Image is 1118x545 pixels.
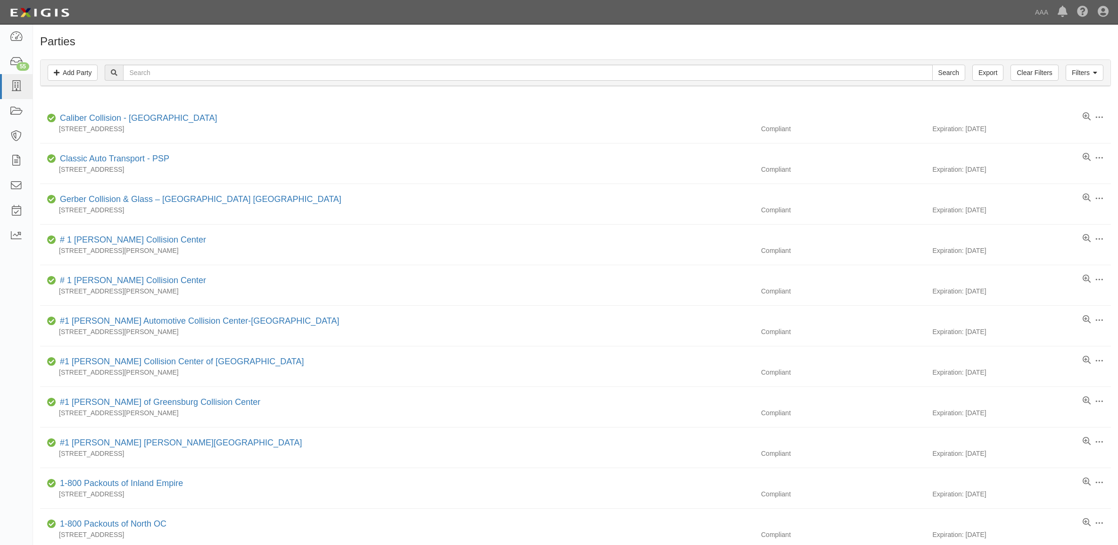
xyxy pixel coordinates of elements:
a: View results summary [1083,234,1091,243]
div: #1 Cochran Collision Center of Greensburg [56,356,304,368]
div: # 1 Cochran Collision Center [56,234,206,246]
div: Expiration: [DATE] [933,408,1111,418]
div: #1 Cochran Robinson Township [56,437,302,449]
a: Classic Auto Transport - PSP [60,154,169,163]
i: Compliant [47,156,56,162]
a: View results summary [1083,112,1091,122]
a: 1-800 Packouts of Inland Empire [60,478,183,488]
div: Expiration: [DATE] [933,530,1111,539]
i: Compliant [47,277,56,284]
a: Gerber Collision & Glass – [GEOGRAPHIC_DATA] [GEOGRAPHIC_DATA] [60,194,341,204]
a: 1-800 Packouts of North OC [60,519,166,528]
div: #1 Cochran of Greensburg Collision Center [56,396,260,409]
input: Search [123,65,932,81]
div: [STREET_ADDRESS] [40,165,754,174]
div: [STREET_ADDRESS][PERSON_NAME] [40,246,754,255]
a: # 1 [PERSON_NAME] Collision Center [60,235,206,244]
div: Expiration: [DATE] [933,286,1111,296]
div: Expiration: [DATE] [933,205,1111,215]
i: Compliant [47,237,56,243]
div: [STREET_ADDRESS][PERSON_NAME] [40,327,754,336]
a: View results summary [1083,356,1091,365]
div: Expiration: [DATE] [933,489,1111,499]
div: [STREET_ADDRESS] [40,489,754,499]
a: Caliber Collision - [GEOGRAPHIC_DATA] [60,113,217,123]
a: #1 [PERSON_NAME] [PERSON_NAME][GEOGRAPHIC_DATA] [60,438,302,447]
div: [STREET_ADDRESS][PERSON_NAME] [40,368,754,377]
div: Expiration: [DATE] [933,246,1111,255]
div: 1-800 Packouts of Inland Empire [56,478,183,490]
div: 1-800 Packouts of North OC [56,518,166,530]
h1: Parties [40,35,1111,48]
div: [STREET_ADDRESS] [40,205,754,215]
div: Compliant [754,530,933,539]
div: Compliant [754,246,933,255]
div: Expiration: [DATE] [933,449,1111,458]
img: logo-5460c22ac91f19d4615b14bd174203de0afe785f0fc80cf4dbbc73dc1793850b.png [7,4,72,21]
div: [STREET_ADDRESS] [40,124,754,134]
div: Expiration: [DATE] [933,124,1111,134]
a: AAA [1030,3,1053,22]
a: View results summary [1083,396,1091,406]
i: Compliant [47,318,56,325]
div: Classic Auto Transport - PSP [56,153,169,165]
div: [STREET_ADDRESS] [40,449,754,458]
a: #1 [PERSON_NAME] Collision Center of [GEOGRAPHIC_DATA] [60,357,304,366]
i: Compliant [47,115,56,122]
i: Compliant [47,480,56,487]
div: Compliant [754,286,933,296]
div: #1 Cochran Automotive Collision Center-Monroeville [56,315,340,327]
a: Add Party [48,65,98,81]
div: Gerber Collision & Glass – Houston Brighton [56,193,341,206]
i: Compliant [47,196,56,203]
a: View results summary [1083,275,1091,284]
a: Clear Filters [1010,65,1058,81]
i: Compliant [47,440,56,446]
a: View results summary [1083,518,1091,528]
div: Caliber Collision - Gainesville [56,112,217,125]
i: Compliant [47,359,56,365]
a: # 1 [PERSON_NAME] Collision Center [60,276,206,285]
div: 55 [17,62,29,71]
i: Help Center - Complianz [1077,7,1088,18]
a: Filters [1066,65,1103,81]
div: Expiration: [DATE] [933,368,1111,377]
div: Compliant [754,124,933,134]
div: Expiration: [DATE] [933,327,1111,336]
input: Search [932,65,965,81]
div: [STREET_ADDRESS][PERSON_NAME] [40,408,754,418]
div: [STREET_ADDRESS][PERSON_NAME] [40,286,754,296]
div: Compliant [754,368,933,377]
a: #1 [PERSON_NAME] of Greensburg Collision Center [60,397,260,407]
div: Compliant [754,408,933,418]
div: [STREET_ADDRESS] [40,530,754,539]
a: View results summary [1083,437,1091,446]
a: View results summary [1083,478,1091,487]
a: View results summary [1083,315,1091,325]
div: Compliant [754,449,933,458]
div: # 1 Cochran Collision Center [56,275,206,287]
a: View results summary [1083,153,1091,162]
i: Compliant [47,521,56,528]
div: Compliant [754,489,933,499]
i: Compliant [47,399,56,406]
div: Expiration: [DATE] [933,165,1111,174]
a: View results summary [1083,193,1091,203]
a: #1 [PERSON_NAME] Automotive Collision Center-[GEOGRAPHIC_DATA] [60,316,340,326]
a: Export [972,65,1003,81]
div: Compliant [754,327,933,336]
div: Compliant [754,205,933,215]
div: Compliant [754,165,933,174]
